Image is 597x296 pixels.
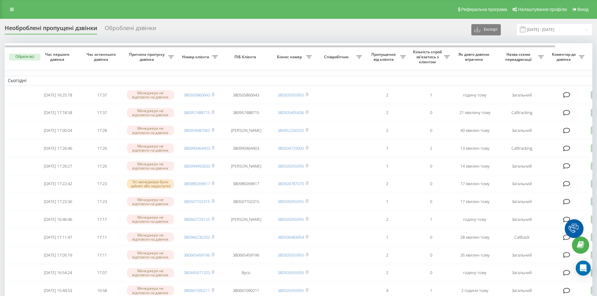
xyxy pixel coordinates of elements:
[36,247,80,263] td: [DATE] 17:05:19
[180,55,212,60] span: Номер клієнта
[184,216,210,222] a: 380662726125
[184,234,210,240] a: 380966230202
[409,122,453,139] td: 0
[497,122,547,139] td: Загальний
[453,211,497,228] td: годину тому
[184,288,210,293] a: 380661090211
[453,229,497,246] td: 28 хвилин тому
[497,140,547,157] td: Calltracking
[409,247,453,263] td: 0
[278,127,304,133] a: 380952260202
[127,108,174,117] div: Менеджери не відповіли на дзвінок
[80,87,124,103] td: 17:37
[127,286,174,295] div: Менеджери не відповіли на дзвінок
[184,127,210,133] a: 380959087062
[36,211,80,228] td: [DATE] 16:46:46
[36,122,80,139] td: [DATE] 17:00:04
[5,25,97,34] div: Необроблені пропущені дзвінки
[365,87,409,103] td: 2
[458,52,492,62] span: Як довго дзвінок втрачено
[221,176,271,192] td: 380989269617
[278,145,304,151] a: 380504729005
[221,211,271,228] td: [PERSON_NAME]
[80,211,124,228] td: 17:17
[497,264,547,281] td: Загальний
[365,211,409,228] td: 2
[80,229,124,246] td: 17:11
[36,193,80,210] td: [DATE] 17:23:36
[278,270,304,275] a: 380505055955
[365,104,409,121] td: 2
[368,52,400,62] span: Пропущених від клієнта
[85,52,119,62] span: Час останнього дзвінка
[278,234,304,240] a: 380506483954
[497,247,547,263] td: Загальний
[518,7,567,12] span: Налаштування профілю
[226,55,266,60] span: ПІБ Клієнта
[36,140,80,157] td: [DATE] 17:26:46
[36,264,80,281] td: [DATE] 16:54:24
[184,145,210,151] a: 380990464403
[184,110,210,115] a: 380957488715
[578,7,589,12] span: Вихід
[221,104,271,121] td: 380957488715
[80,193,124,210] td: 17:23
[127,179,174,189] div: Усі менеджери були зайняті або недоступні
[274,55,306,60] span: Бізнес номер
[127,52,168,62] span: Причина пропуску дзвінка
[127,143,174,153] div: Менеджери не відповіли на дзвінок
[184,199,210,204] a: 380507102315
[409,211,453,228] td: 1
[409,193,453,210] td: 0
[221,122,271,139] td: [PERSON_NAME]
[278,199,304,204] a: 380505055955
[453,176,497,192] td: 17 хвилин тому
[36,104,80,121] td: [DATE] 17:18:58
[127,215,174,224] div: Менеджери не відповіли на дзвінок
[105,25,156,34] div: Оброблені дзвінки
[500,52,538,62] span: Назва схеми переадресації
[184,92,210,98] a: 380505860643
[471,24,501,35] button: Експорт
[80,264,124,281] td: 17:07
[453,158,497,174] td: 14 хвилин тому
[221,247,271,263] td: 380665459196
[278,163,304,169] a: 380505055955
[80,176,124,192] td: 17:23
[497,176,547,192] td: Загальний
[409,264,453,281] td: 0
[127,126,174,135] div: Менеджери не відповіли на дзвінок
[80,104,124,121] td: 17:37
[365,264,409,281] td: 2
[184,270,210,275] a: 380445971203
[453,104,497,121] td: 21 хвилину тому
[127,232,174,242] div: Менеджери не відповіли на дзвінок
[127,161,174,171] div: Менеджери не відповіли на дзвінок
[221,158,271,174] td: [PERSON_NAME]
[365,229,409,246] td: 1
[221,87,271,103] td: 380505860643
[278,216,304,222] a: 380505055955
[80,140,124,157] td: 17:26
[409,140,453,157] td: 2
[221,193,271,210] td: 380507102315
[184,163,210,169] a: 380994492833
[184,181,210,186] a: 380989269617
[365,176,409,192] td: 2
[221,140,271,157] td: 380990464403
[409,87,453,103] td: 1
[318,55,356,60] span: Співробітник
[221,264,271,281] td: Вусо
[184,252,210,258] a: 380665459196
[127,197,174,206] div: Менеджери не відповіли на дзвінок
[127,90,174,100] div: Менеджери не відповіли на дзвінок
[80,158,124,174] td: 17:26
[365,158,409,174] td: 1
[497,211,547,228] td: Загальний
[80,247,124,263] td: 17:11
[365,193,409,210] td: 1
[278,110,304,115] a: 380505405436
[278,181,304,186] a: 380504787070
[461,7,507,12] span: Реферальна програма
[278,288,304,293] a: 380505055955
